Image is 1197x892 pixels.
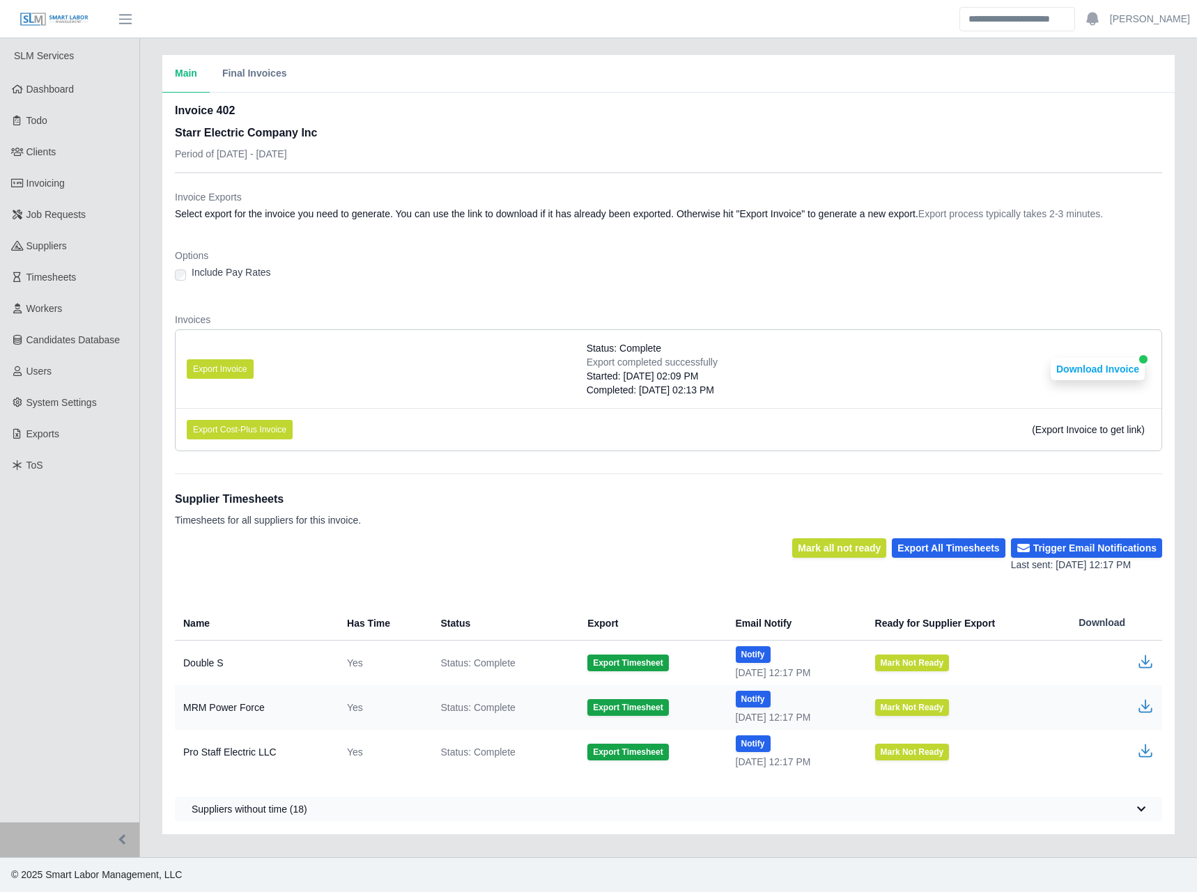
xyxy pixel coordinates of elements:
div: Last sent: [DATE] 12:17 PM [1011,558,1162,572]
dt: Invoices [175,313,1162,327]
p: Period of [DATE] - [DATE] [175,147,318,161]
div: [DATE] 12:17 PM [736,710,853,724]
span: Status: Complete [440,701,515,714]
button: Export Invoice [187,359,254,379]
button: Mark Not Ready [875,655,950,671]
a: [PERSON_NAME] [1110,12,1190,26]
span: Workers [26,303,63,314]
h2: Invoice 402 [175,102,318,119]
th: Download [1067,606,1162,641]
span: SLM Services [14,50,74,61]
td: Yes [336,730,429,774]
button: Notify [736,646,771,663]
span: ToS [26,460,43,471]
span: Timesheets [26,272,77,283]
span: Clients [26,146,56,157]
td: Pro Staff Electric LLC [175,730,336,774]
span: Dashboard [26,84,75,95]
th: Status [429,606,576,641]
button: Download Invoice [1051,358,1145,380]
button: Final Invoices [210,55,300,93]
span: Users [26,366,52,377]
td: Yes [336,641,429,686]
label: Include Pay Rates [192,265,271,279]
span: Suppliers [26,240,67,251]
span: Status: Complete [440,656,515,670]
th: Name [175,606,336,641]
button: Notify [736,735,771,752]
span: Status: Complete [587,341,661,355]
img: SLM Logo [20,12,89,27]
button: Mark all not ready [792,538,886,558]
button: Mark Not Ready [875,699,950,716]
th: Ready for Supplier Export [864,606,1068,641]
h1: Supplier Timesheets [175,491,361,508]
p: Timesheets for all suppliers for this invoice. [175,513,361,527]
span: Status: Complete [440,745,515,759]
dt: Options [175,249,1162,263]
span: Export process typically takes 2-3 minutes. [918,208,1103,219]
button: Export Timesheet [587,744,668,760]
button: Notify [736,691,771,707]
button: Trigger Email Notifications [1011,538,1162,558]
span: Candidates Database [26,334,121,345]
div: [DATE] 12:17 PM [736,666,853,680]
span: © 2025 Smart Labor Management, LLC [11,869,182,880]
th: Email Notify [725,606,864,641]
button: Export Timesheet [587,655,668,671]
div: Completed: [DATE] 02:13 PM [587,383,718,397]
button: Export Timesheet [587,699,668,716]
button: Suppliers without time (18) [175,797,1162,822]
span: Suppliers without time (18) [192,802,307,816]
td: Yes [336,685,429,730]
button: Mark Not Ready [875,744,950,760]
button: Export Cost-Plus Invoice [187,420,293,439]
span: (Export Invoice to get link) [1032,424,1145,435]
div: Started: [DATE] 02:09 PM [587,369,718,383]
dd: Select export for the invoice you need to generate. You can use the link to download if it has al... [175,207,1162,221]
div: Export completed successfully [587,355,718,369]
input: Search [959,7,1075,31]
td: MRM Power Force [175,685,336,730]
span: Todo [26,115,47,126]
th: Has Time [336,606,429,641]
span: Exports [26,428,59,439]
dt: Invoice Exports [175,190,1162,204]
span: Invoicing [26,178,65,189]
a: Download Invoice [1051,363,1145,375]
h3: Starr Electric Company Inc [175,125,318,141]
span: System Settings [26,397,97,408]
td: Double S [175,641,336,686]
button: Export All Timesheets [892,538,1005,558]
span: Job Requests [26,209,86,220]
th: Export [576,606,724,641]
div: [DATE] 12:17 PM [736,755,853,769]
button: Main [162,55,210,93]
